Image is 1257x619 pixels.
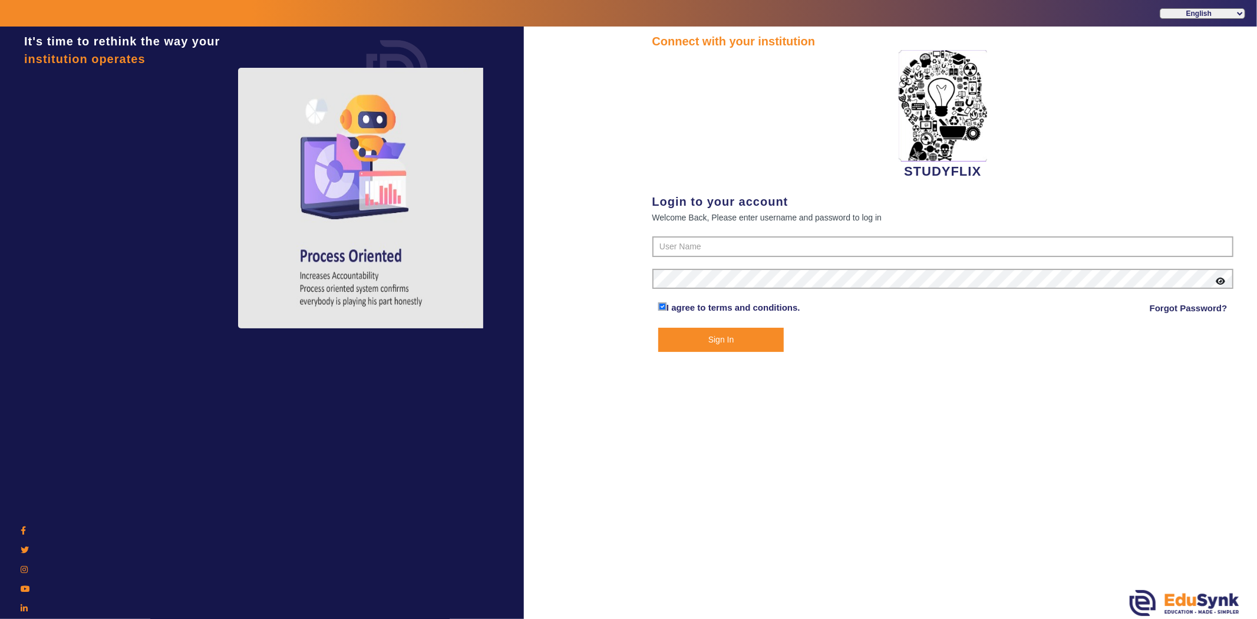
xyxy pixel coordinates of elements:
span: institution operates [24,52,146,65]
div: Login to your account [652,193,1234,210]
span: It's time to rethink the way your [24,35,220,48]
img: login.png [353,27,441,115]
div: Welcome Back, Please enter username and password to log in [652,210,1234,225]
img: login4.png [238,68,486,328]
a: Forgot Password? [1150,301,1228,315]
img: edusynk.png [1130,590,1239,616]
input: User Name [652,236,1234,258]
div: Connect with your institution [652,32,1234,50]
button: Sign In [658,328,784,352]
a: I agree to terms and conditions. [667,302,800,312]
img: 2da83ddf-6089-4dce-a9e2-416746467bdd [899,50,987,162]
div: STUDYFLIX [652,50,1234,181]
